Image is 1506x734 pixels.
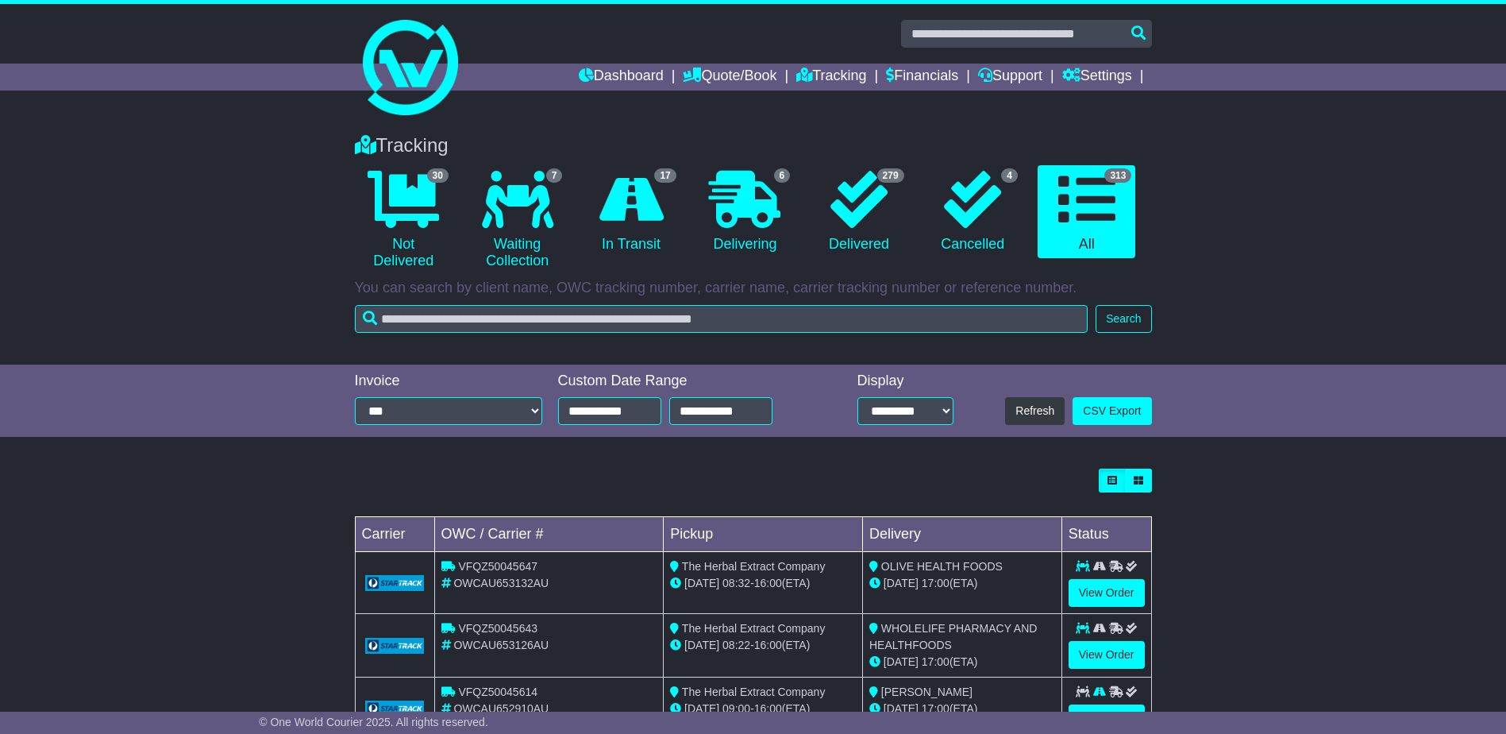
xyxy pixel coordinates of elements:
[434,517,664,552] td: OWC / Carrier #
[1069,579,1145,607] a: View Order
[458,622,537,635] span: VFQZ50045643
[884,702,919,715] span: [DATE]
[884,655,919,668] span: [DATE]
[869,622,1037,651] span: WHOLELIFE PHARMACY AND HEALTHFOODS
[869,575,1055,592] div: (ETA)
[546,168,563,183] span: 7
[886,64,958,91] a: Financials
[365,575,425,591] img: GetCarrierServiceLogo
[1038,165,1135,259] a: 313 All
[355,280,1152,297] p: You can search by client name, OWC tracking number, carrier name, carrier tracking number or refe...
[355,517,434,552] td: Carrier
[468,165,566,276] a: 7 Waiting Collection
[682,686,826,698] span: The Herbal Extract Company
[1069,641,1145,669] a: View Order
[884,577,919,589] span: [DATE]
[1005,397,1065,425] button: Refresh
[453,702,549,715] span: OWCAU652910AU
[1096,305,1151,333] button: Search
[857,373,953,390] div: Display
[347,134,1160,157] div: Tracking
[881,686,973,698] span: [PERSON_NAME]
[924,165,1022,259] a: 4 Cancelled
[696,165,794,259] a: 6 Delivering
[365,701,425,717] img: GetCarrierServiceLogo
[881,560,1003,573] span: OLIVE HEALTH FOODS
[682,622,826,635] span: The Herbal Extract Company
[774,168,791,183] span: 6
[670,701,856,717] div: - (ETA)
[1104,168,1131,183] span: 313
[754,639,782,651] span: 16:00
[670,575,856,592] div: - (ETA)
[684,702,719,715] span: [DATE]
[1062,64,1132,91] a: Settings
[458,686,537,698] span: VFQZ50045614
[259,716,488,728] span: © One World Courier 2025. All rights reserved.
[558,373,813,390] div: Custom Date Range
[458,560,537,573] span: VFQZ50045647
[869,654,1055,670] div: (ETA)
[582,165,680,259] a: 17 In Transit
[683,64,776,91] a: Quote/Book
[365,638,425,654] img: GetCarrierServiceLogo
[922,702,949,715] span: 17:00
[1001,168,1018,183] span: 4
[1073,397,1151,425] a: CSV Export
[664,517,863,552] td: Pickup
[877,168,904,183] span: 279
[810,165,907,259] a: 279 Delivered
[684,577,719,589] span: [DATE]
[355,373,542,390] div: Invoice
[1069,705,1145,732] a: View Order
[355,165,453,276] a: 30 Not Delivered
[796,64,866,91] a: Tracking
[922,577,949,589] span: 17:00
[922,655,949,668] span: 17:00
[453,577,549,589] span: OWCAU653132AU
[427,168,449,183] span: 30
[682,560,826,573] span: The Herbal Extract Company
[722,577,750,589] span: 08:32
[670,637,856,654] div: - (ETA)
[654,168,676,183] span: 17
[453,639,549,651] span: OWCAU653126AU
[722,639,750,651] span: 08:22
[754,702,782,715] span: 16:00
[722,702,750,715] span: 09:00
[579,64,664,91] a: Dashboard
[684,639,719,651] span: [DATE]
[1061,517,1151,552] td: Status
[862,517,1061,552] td: Delivery
[978,64,1042,91] a: Support
[869,701,1055,717] div: (ETA)
[754,577,782,589] span: 16:00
